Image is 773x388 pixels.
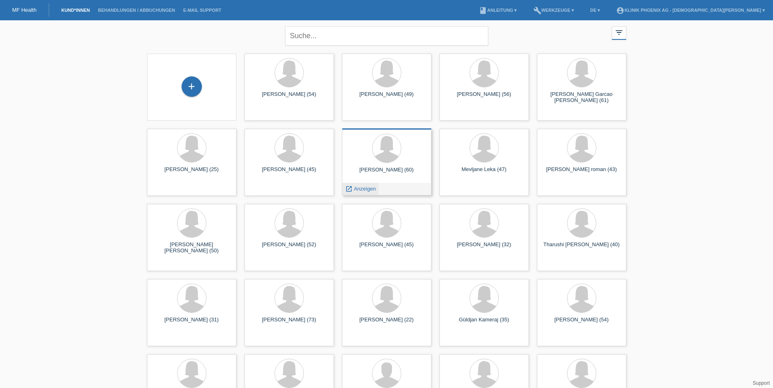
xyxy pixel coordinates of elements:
a: account_circleKlinik Phoenix AG - [DEMOGRAPHIC_DATA][PERSON_NAME] ▾ [612,8,769,13]
div: [PERSON_NAME] (45) [349,241,425,254]
div: [PERSON_NAME] [PERSON_NAME] (50) [154,241,230,254]
span: Anzeigen [354,186,376,192]
div: Kund*in hinzufügen [182,80,201,93]
div: [PERSON_NAME] (60) [349,167,425,180]
div: [PERSON_NAME] (32) [446,241,522,254]
div: [PERSON_NAME] (25) [154,166,230,179]
a: bookAnleitung ▾ [475,8,521,13]
i: build [533,7,541,15]
div: Mevljane Leka (47) [446,166,522,179]
a: Support [753,380,770,386]
i: launch [345,185,353,193]
i: book [479,7,487,15]
div: [PERSON_NAME] (45) [251,166,327,179]
div: [PERSON_NAME] roman (43) [543,166,620,179]
div: [PERSON_NAME] (56) [446,91,522,104]
div: [PERSON_NAME] Garcao [PERSON_NAME] (61) [543,91,620,104]
a: Behandlungen / Abbuchungen [94,8,179,13]
div: [PERSON_NAME] (73) [251,316,327,329]
a: buildWerkzeuge ▾ [529,8,578,13]
i: account_circle [616,7,624,15]
a: Kund*innen [57,8,94,13]
div: [PERSON_NAME] (49) [349,91,425,104]
a: DE ▾ [586,8,604,13]
a: E-Mail Support [179,8,225,13]
div: [PERSON_NAME] (54) [251,91,327,104]
div: [PERSON_NAME] (22) [349,316,425,329]
a: MF Health [12,7,37,13]
div: [PERSON_NAME] (31) [154,316,230,329]
div: [PERSON_NAME] (52) [251,241,327,254]
div: Güldjan Kameraj (35) [446,316,522,329]
input: Suche... [285,26,488,46]
div: Tharushi [PERSON_NAME] (40) [543,241,620,254]
i: filter_list [615,28,624,37]
div: [PERSON_NAME] (54) [543,316,620,329]
a: launch Anzeigen [345,186,376,192]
